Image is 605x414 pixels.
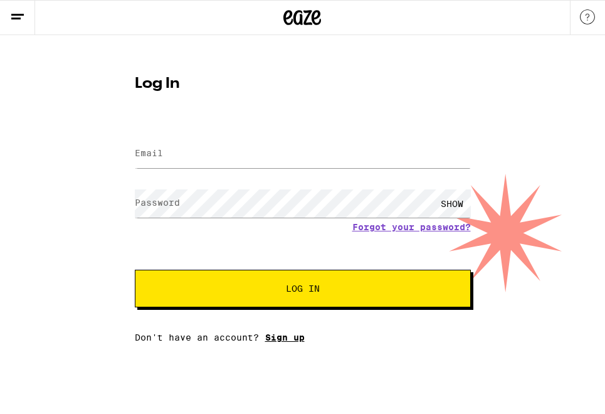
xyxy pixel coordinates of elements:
button: Log In [135,270,471,307]
span: Log In [286,284,320,293]
span: Hi. Need any help? [8,9,90,19]
div: Don't have an account? [135,332,471,342]
label: Email [135,148,163,158]
input: Email [135,140,471,168]
a: Sign up [265,332,305,342]
label: Password [135,198,180,208]
a: Forgot your password? [352,222,471,232]
div: SHOW [433,189,471,218]
h1: Log In [135,77,471,92]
